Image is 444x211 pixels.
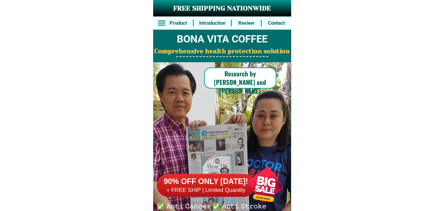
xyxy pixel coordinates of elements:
[197,19,227,27] h6: Introduction
[153,4,291,13] h3: FREE SHIPPING NATIONWIDE
[153,32,291,47] h2: BONA VITA COFFEE
[265,19,288,27] h6: Contact
[167,19,189,27] h6: Product
[153,47,291,56] h2: Comprehensive health protection solution
[204,69,276,95] h6: Research by [PERSON_NAME] and [PERSON_NAME]
[157,187,255,194] h6: + FREE SHIP | Limited Quantily
[235,19,258,27] h6: Review
[157,177,255,187] h6: 90% OFF ONLY [DATE]!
